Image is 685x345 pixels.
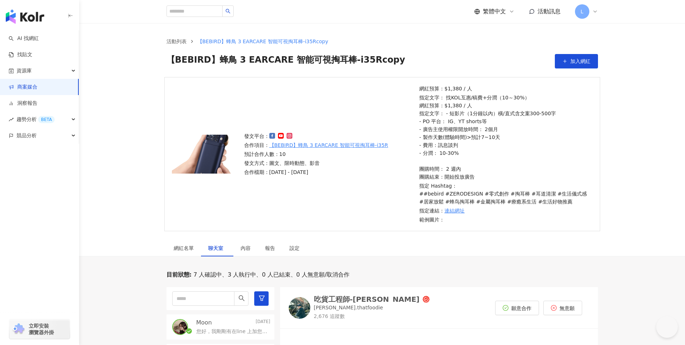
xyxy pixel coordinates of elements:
span: search [225,9,230,14]
a: 商案媒合 [9,84,37,91]
span: rise [9,117,14,122]
img: logo [6,9,44,24]
span: 【BEBIRD】蜂鳥 3 EARCARE 智能可視掏耳棒-i35Rcopy [166,54,405,68]
p: 發文平台： [244,132,388,140]
span: filter [259,295,265,301]
a: 找貼文 [9,51,32,58]
span: 7 人確認中、3 人執行中、0 人已結束、0 人無意願/取消合作 [192,271,350,279]
p: [PERSON_NAME].thatfoodie [314,304,383,312]
button: 加入網紅 [555,54,598,68]
span: 願意合作 [511,305,531,311]
span: 趨勢分析 [17,111,55,127]
span: 無意願 [560,305,575,311]
span: search [238,295,245,301]
span: check-circle [503,305,508,311]
span: L [581,8,584,15]
a: 連結網址 [444,207,465,215]
a: searchAI 找網紅 [9,35,39,42]
a: chrome extension立即安裝 瀏覽器外掛 [9,319,70,339]
p: 2,676 追蹤數 [314,313,430,320]
p: 合作檔期：[DATE] - [DATE] [244,168,388,176]
img: KOL Avatar [173,320,187,334]
a: 洞察報告 [9,100,37,107]
span: 資源庫 [17,63,32,79]
div: 報告 [265,244,275,252]
p: 您好，我剛剛有在line 上加您了， 再麻煩您幫我看一下喔 我叫[PERSON_NAME] [196,328,268,335]
div: 設定 [289,244,300,252]
span: 【BEBIRD】蜂鳥 3 EARCARE 智能可視掏耳棒-i35Rcopy [197,39,328,44]
a: 【BEBIRD】蜂鳥 3 EARCARE 智能可視掏耳棒-i35R [269,141,388,149]
img: chrome extension [12,323,26,335]
span: 繁體中文 [483,8,506,15]
div: 吃貨工程師-[PERSON_NAME] [314,296,420,303]
span: 加入網紅 [570,58,590,64]
span: 活動訊息 [538,8,561,15]
p: Moon [196,319,212,327]
p: 指定連結： [419,207,590,215]
button: 願意合作 [495,301,539,315]
span: 競品分析 [17,127,37,144]
span: 聊天室 [208,246,226,251]
a: 活動列表 [165,37,188,45]
div: BETA [38,116,55,123]
p: 指定文字： 找KOL互惠/稿費+分潤（10～30%） 網紅預算：$1,380 / 人 指定文字： - 短影片（1分鐘以內）橫/直式含文案300-500字 - PO 平台： IG、YT short... [419,94,590,181]
p: 網紅預算：$1,380 / 人 [419,85,590,93]
div: 網紅名單 [174,244,194,252]
p: 範例圖片： [419,216,590,224]
p: 指定 Hashtag： [419,182,590,206]
p: 合作項目： [244,141,388,149]
span: 立即安裝 瀏覽器外掛 [29,323,54,336]
p: [DATE] [256,319,270,327]
button: 無意願 [543,301,582,315]
img: KOL Avatar [289,297,310,319]
p: ##bebird #ZERODESIGN #零式創作 #掏耳棒 #耳道清潔 #生活儀式感 #居家放鬆 #蜂鸟掏耳棒 #金屬掏耳棒 #療癒系生活 #生活好物推薦 [419,190,590,206]
div: 內容 [241,244,251,252]
iframe: Help Scout Beacon - Open [656,316,678,338]
span: close-circle [551,305,557,311]
p: 發文方式：圖文、限時動態、影音 [244,159,388,167]
img: 【BEBIRD】蜂鳥 3 EARCARE 智能可視掏耳棒-i35R [172,135,242,174]
p: 目前狀態 : [166,271,192,279]
p: 預計合作人數：10 [244,150,388,158]
a: KOL Avatar吃貨工程師-[PERSON_NAME][PERSON_NAME].thatfoodie2,676 追蹤數 [289,296,430,320]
